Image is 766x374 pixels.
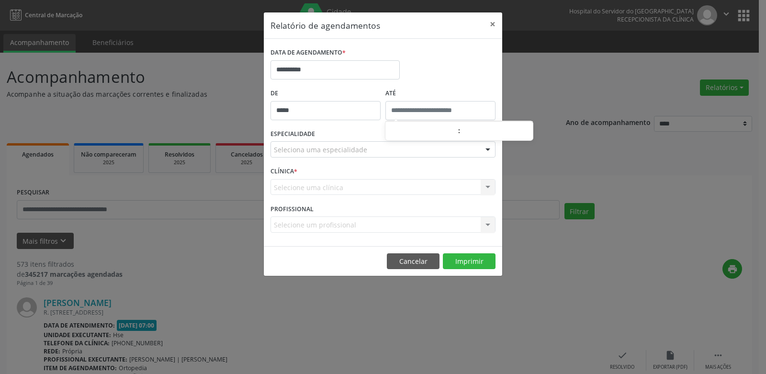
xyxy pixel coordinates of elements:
[387,253,439,270] button: Cancelar
[443,253,496,270] button: Imprimir
[385,122,458,141] input: Hour
[270,45,346,60] label: DATA DE AGENDAMENTO
[461,122,533,141] input: Minute
[483,12,502,36] button: Close
[385,86,496,101] label: ATÉ
[270,164,297,179] label: CLÍNICA
[458,121,461,140] span: :
[270,202,314,216] label: PROFISSIONAL
[270,86,381,101] label: De
[270,19,380,32] h5: Relatório de agendamentos
[274,145,367,155] span: Seleciona uma especialidade
[270,127,315,142] label: ESPECIALIDADE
